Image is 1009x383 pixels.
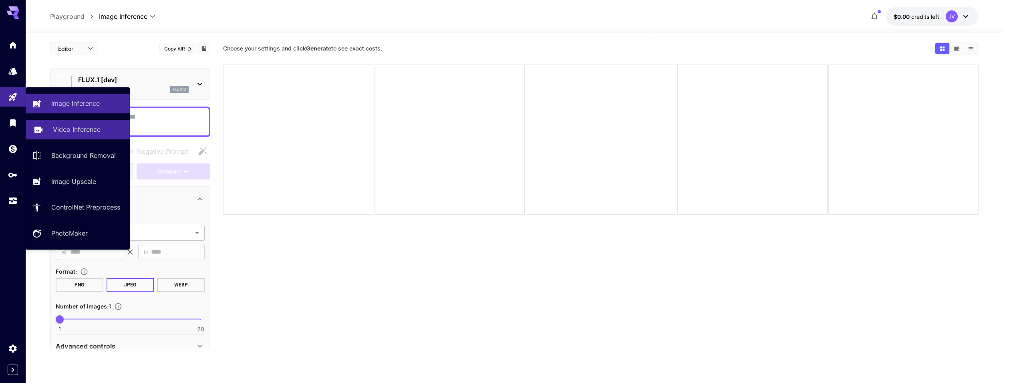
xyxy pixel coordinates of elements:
button: WEBP [157,278,205,292]
span: credits left [911,13,939,20]
a: Background Removal [26,146,130,165]
span: Number of images : 1 [56,303,111,310]
div: Models [8,66,18,76]
p: PhotoMaker [51,228,88,238]
button: JPEG [107,278,154,292]
div: Library [8,118,18,128]
div: JV [946,10,958,22]
button: PNG [56,278,103,292]
button: Copy AIR ID [159,43,195,54]
p: Background Removal [51,151,116,160]
span: H [144,248,148,257]
p: Video Inference [53,125,101,134]
span: $0.00 [894,13,911,20]
a: Video Inference [26,120,130,139]
p: flux1d [173,87,186,92]
div: Show images in grid viewShow images in video viewShow images in list view [934,42,979,54]
button: Specify how many images to generate in a single request. Each image generation will be charged se... [111,302,125,310]
span: Editor [58,44,83,53]
span: 20 [197,325,204,333]
div: Settings [8,343,18,353]
span: Image Inference [99,12,147,21]
p: FLUX.1 [dev] [78,75,189,85]
div: Usage [8,196,18,206]
a: Image Upscale [26,171,130,191]
span: Negative prompts are not compatible with the selected model. [121,146,194,156]
div: $0.00 [894,12,939,21]
div: Home [8,40,18,50]
div: Playground [8,92,18,102]
p: Image Inference [51,99,100,108]
button: $0.00 [886,7,979,26]
p: Image Upscale [51,177,96,186]
a: ControlNet Preprocess [26,198,130,217]
span: Format : [56,268,77,275]
button: Show images in grid view [935,43,949,54]
p: Advanced controls [56,341,115,351]
nav: breadcrumb [50,12,99,21]
div: Wallet [8,144,18,154]
button: Show images in list view [964,43,978,54]
span: Negative Prompt [137,147,188,156]
p: Playground [50,12,85,21]
span: W [61,248,67,257]
button: Expand sidebar [8,365,18,375]
button: Choose the file format for the output image. [77,268,91,276]
span: 1 [58,325,61,333]
div: API Keys [8,170,18,180]
a: Image Inference [26,94,130,113]
p: ControlNet Preprocess [51,202,120,212]
button: Show images in video view [950,43,964,54]
button: Add to library [200,44,207,53]
span: Choose your settings and click to see exact costs. [223,45,382,52]
b: Generate [306,45,331,52]
a: PhotoMaker [26,224,130,243]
